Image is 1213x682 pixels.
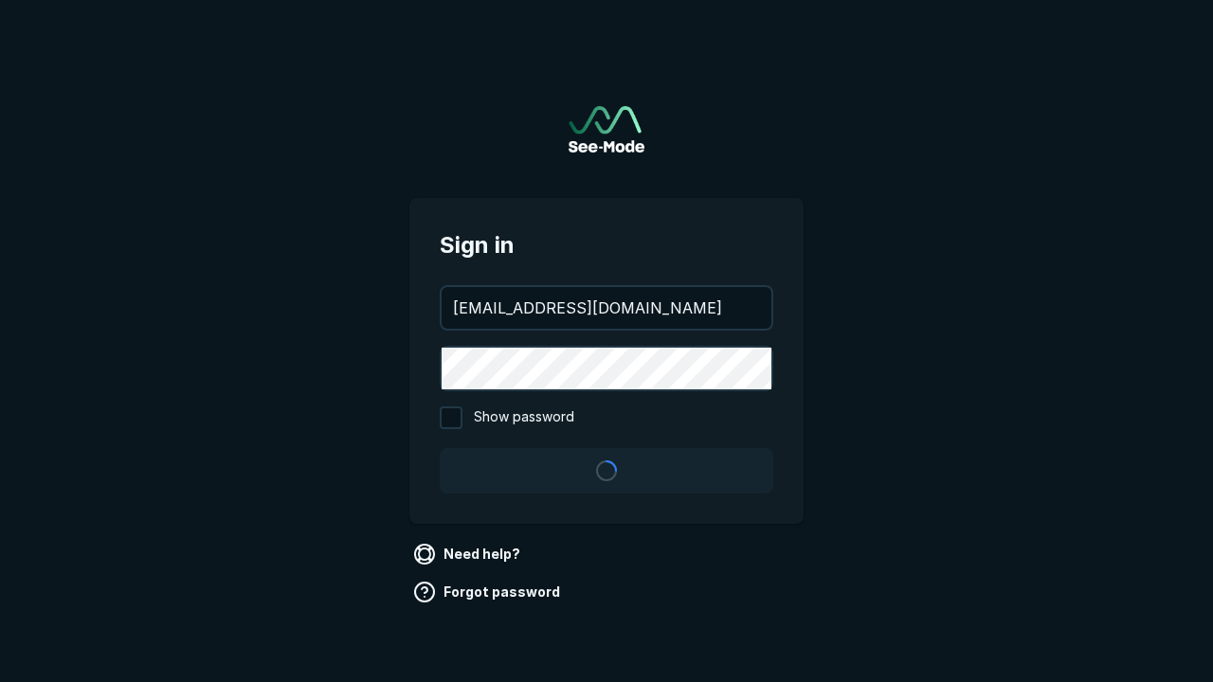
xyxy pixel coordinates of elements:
img: See-Mode Logo [569,106,644,153]
a: Forgot password [409,577,568,607]
span: Show password [474,406,574,429]
a: Go to sign in [569,106,644,153]
span: Sign in [440,228,773,262]
input: your@email.com [442,287,771,329]
a: Need help? [409,539,528,569]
